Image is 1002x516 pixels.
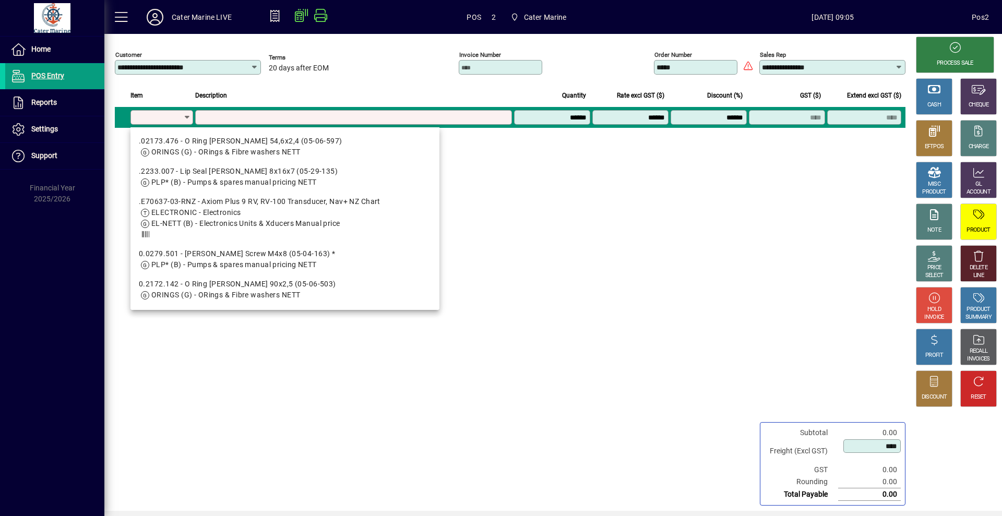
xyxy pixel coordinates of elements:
[967,226,990,234] div: PRODUCT
[838,488,901,501] td: 0.00
[975,181,982,188] div: GL
[139,196,431,207] div: .E70637-03-RNZ - Axiom Plus 9 RV, RV-100 Transducer, Nav+ NZ Chart
[130,244,439,274] mat-option: 0.0279.501 - Johnson Screw M4x8 (05-04-163) *
[971,393,986,401] div: RESET
[139,279,431,290] div: 0.2172.142 - O Ring [PERSON_NAME] 90x2,5 (05-06-503)
[269,64,329,73] span: 20 days after EOM
[969,101,988,109] div: CHEQUE
[139,309,431,320] div: 0.2230.015 - [PERSON_NAME] V-ring ([PHONE_NUMBER]
[765,439,838,464] td: Freight (Excl GST)
[970,347,988,355] div: RECALL
[800,90,821,101] span: GST ($)
[459,51,501,58] mat-label: Invoice number
[138,8,172,27] button: Profile
[694,9,972,26] span: [DATE] 09:05
[967,355,989,363] div: INVOICES
[31,125,58,133] span: Settings
[195,90,227,101] span: Description
[130,305,439,335] mat-option: 0.2230.015 - Johnson V-ring (05-19-503
[562,90,586,101] span: Quantity
[151,178,317,186] span: PLP* (B) - Pumps & spares manual pricing NETT
[838,464,901,476] td: 0.00
[927,226,941,234] div: NOTE
[965,314,992,321] div: SUMMARY
[765,464,838,476] td: GST
[139,248,431,259] div: 0.0279.501 - [PERSON_NAME] Screw M4x8 (05-04-163) *
[937,59,973,67] div: PROCESS SALE
[5,116,104,142] a: Settings
[925,272,944,280] div: SELECT
[115,51,142,58] mat-label: Customer
[927,306,941,314] div: HOLD
[506,8,571,27] span: Cater Marine
[760,51,786,58] mat-label: Sales rep
[151,148,301,156] span: ORINGS (G) - ORings & Fibre washers NETT
[970,264,987,272] div: DELETE
[765,427,838,439] td: Subtotal
[838,427,901,439] td: 0.00
[847,90,901,101] span: Extend excl GST ($)
[924,314,944,321] div: INVOICE
[973,272,984,280] div: LINE
[838,476,901,488] td: 0.00
[31,71,64,80] span: POS Entry
[925,352,943,359] div: PROFIT
[928,181,940,188] div: MISC
[172,9,232,26] div: Cater Marine LIVE
[31,45,51,53] span: Home
[31,98,57,106] span: Reports
[925,143,944,151] div: EFTPOS
[765,476,838,488] td: Rounding
[5,90,104,116] a: Reports
[524,9,567,26] span: Cater Marine
[922,393,947,401] div: DISCOUNT
[151,219,340,227] span: EL-NETT (B) - Electronics Units & Xducers Manual price
[967,188,991,196] div: ACCOUNT
[492,9,496,26] span: 2
[151,260,317,269] span: PLP* (B) - Pumps & spares manual pricing NETT
[139,166,431,177] div: .2233.007 - Lip Seal [PERSON_NAME] 8x16x7 (05-29-135)
[967,306,990,314] div: PRODUCT
[972,9,989,26] div: Pos2
[969,143,989,151] div: CHARGE
[31,151,57,160] span: Support
[922,188,946,196] div: PRODUCT
[467,9,481,26] span: POS
[130,274,439,305] mat-option: 0.2172.142 - O Ring Johnson 90x2,5 (05-06-503)
[139,136,431,147] div: .02173.476 - O Ring [PERSON_NAME] 54,6x2,4 (05-06-597)
[151,291,301,299] span: ORINGS (G) - ORings & Fibre washers NETT
[654,51,692,58] mat-label: Order number
[130,90,143,101] span: Item
[130,192,439,244] mat-option: .E70637-03-RNZ - Axiom Plus 9 RV, RV-100 Transducer, Nav+ NZ Chart
[707,90,743,101] span: Discount (%)
[927,264,941,272] div: PRICE
[765,488,838,501] td: Total Payable
[130,162,439,192] mat-option: .2233.007 - Lip Seal Johnson 8x16x7 (05-29-135)
[151,208,241,217] span: ELECTRONIC - Electronics
[617,90,664,101] span: Rate excl GST ($)
[5,37,104,63] a: Home
[130,131,439,162] mat-option: .02173.476 - O Ring Johnson 54,6x2,4 (05-06-597)
[5,143,104,169] a: Support
[269,54,331,61] span: Terms
[927,101,941,109] div: CASH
